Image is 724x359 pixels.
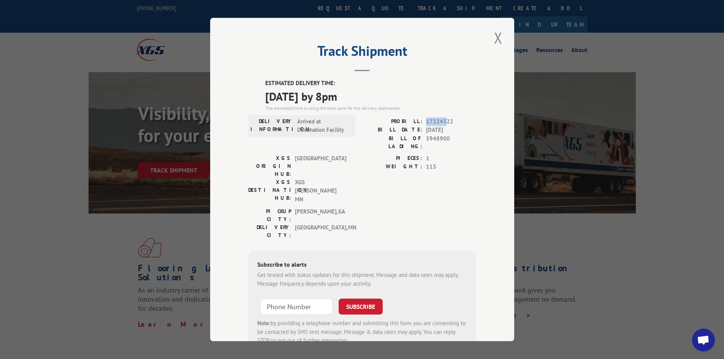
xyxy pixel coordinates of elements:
div: The estimated time is using the time zone for the delivery destination. [265,105,476,112]
div: Subscribe to alerts [257,260,467,271]
button: SUBSCRIBE [339,299,383,315]
span: XGS [PERSON_NAME] MN [295,178,346,204]
label: PROBILL: [362,117,422,126]
span: 113 [426,163,476,171]
label: ESTIMATED DELIVERY TIME: [265,79,476,88]
label: BILL DATE: [362,126,422,134]
h2: Track Shipment [248,46,476,60]
span: [GEOGRAPHIC_DATA] [295,154,346,178]
span: 17224322 [426,117,476,126]
a: Open chat [692,329,715,351]
span: 5948900 [426,134,476,150]
div: by providing a telephone number and submitting this form you are consenting to be contacted by SM... [257,319,467,345]
span: 1 [426,154,476,163]
span: [DATE] [426,126,476,134]
span: Arrived at Destination Facility [297,117,349,134]
button: Close modal [492,27,505,48]
label: XGS DESTINATION HUB: [248,178,291,204]
span: [PERSON_NAME] , GA [295,207,346,223]
strong: Note: [257,319,271,327]
label: DELIVERY INFORMATION: [250,117,293,134]
span: [DATE] by 8pm [265,88,476,105]
div: Get texted with status updates for this shipment. Message and data rates may apply. Message frequ... [257,271,467,288]
label: PICKUP CITY: [248,207,291,223]
label: XGS ORIGIN HUB: [248,154,291,178]
label: WEIGHT: [362,163,422,171]
label: DELIVERY CITY: [248,223,291,239]
label: PIECES: [362,154,422,163]
span: [GEOGRAPHIC_DATA] , MN [295,223,346,239]
label: BILL OF LADING: [362,134,422,150]
input: Phone Number [260,299,333,315]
